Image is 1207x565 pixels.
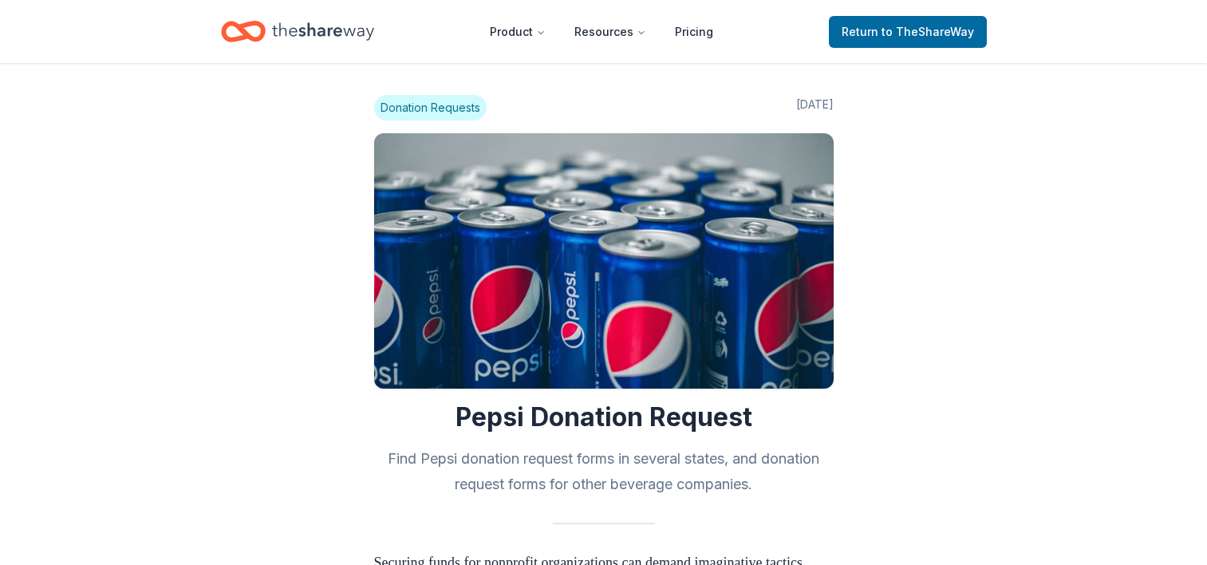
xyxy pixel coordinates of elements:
a: Returnto TheShareWay [829,16,987,48]
span: to TheShareWay [882,25,974,38]
button: Product [477,16,558,48]
h2: Find Pepsi donation request forms in several states, and donation request forms for other beverag... [374,446,834,497]
span: Return [842,22,974,41]
h1: Pepsi Donation Request [374,401,834,433]
img: Image for Pepsi Donation Request [374,133,834,389]
nav: Main [477,13,726,50]
a: Home [221,13,374,50]
a: Pricing [662,16,726,48]
span: [DATE] [796,95,834,121]
span: Donation Requests [374,95,487,121]
button: Resources [562,16,659,48]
